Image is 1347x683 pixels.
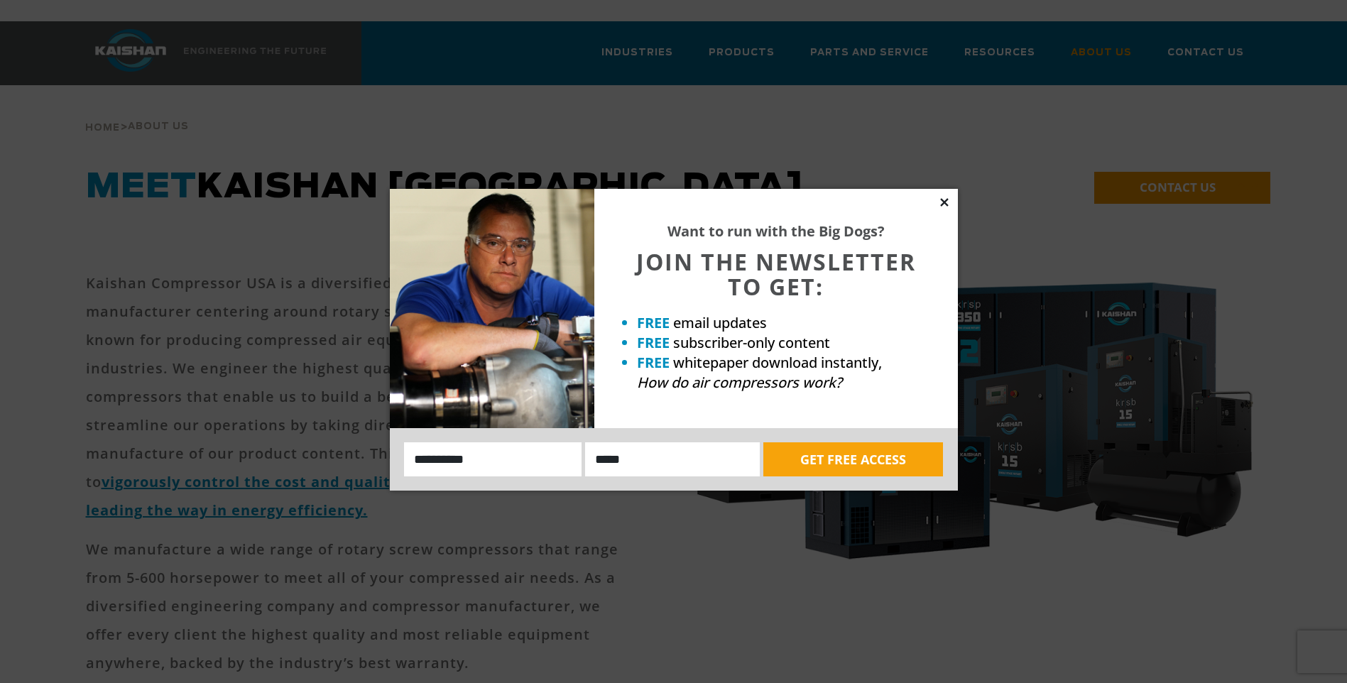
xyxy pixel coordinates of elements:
[585,442,760,476] input: Email
[938,196,951,209] button: Close
[667,222,885,241] strong: Want to run with the Big Dogs?
[673,353,882,372] span: whitepaper download instantly,
[673,313,767,332] span: email updates
[673,333,830,352] span: subscriber-only content
[763,442,943,476] button: GET FREE ACCESS
[637,373,842,392] em: How do air compressors work?
[404,442,582,476] input: Name:
[637,313,670,332] strong: FREE
[637,333,670,352] strong: FREE
[637,353,670,372] strong: FREE
[636,246,916,302] span: JOIN THE NEWSLETTER TO GET:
